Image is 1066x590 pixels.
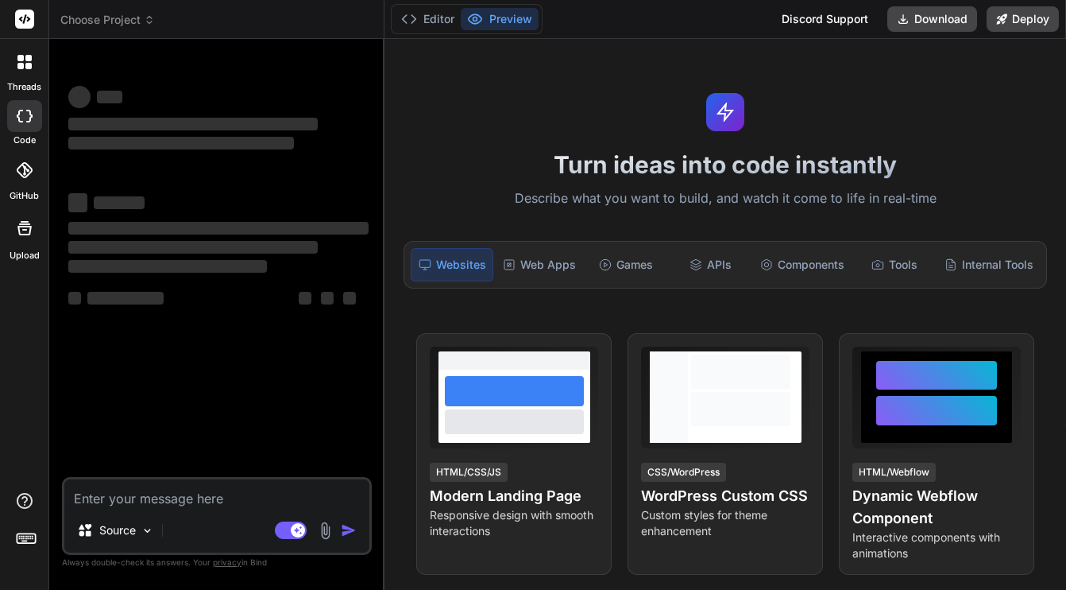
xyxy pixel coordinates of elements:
h4: Modern Landing Page [430,485,598,507]
span: ‌ [68,118,318,130]
h4: Dynamic Webflow Component [852,485,1021,530]
label: threads [7,80,41,94]
span: ‌ [94,196,145,209]
div: APIs [670,248,751,281]
span: ‌ [68,86,91,108]
p: Source [99,522,136,538]
div: Discord Support [772,6,878,32]
div: HTML/Webflow [852,463,936,482]
h1: Turn ideas into code instantly [394,150,1056,179]
span: ‌ [68,292,81,305]
img: icon [341,522,357,538]
span: privacy [213,557,241,567]
span: ‌ [299,292,311,305]
h4: WordPress Custom CSS [641,485,809,507]
div: Web Apps [496,248,582,281]
div: HTML/CSS/JS [430,463,508,482]
span: ‌ [68,193,87,212]
button: Preview [461,8,539,30]
img: attachment [316,522,334,540]
div: Websites [411,248,493,281]
p: Interactive components with animations [852,530,1021,561]
span: ‌ [97,91,122,103]
button: Editor [395,8,461,30]
button: Download [887,6,977,32]
p: Always double-check its answers. Your in Bind [62,555,372,570]
img: Pick Models [141,524,154,538]
div: Games [585,248,666,281]
span: ‌ [87,292,164,305]
span: ‌ [343,292,356,305]
span: ‌ [321,292,334,305]
span: ‌ [68,137,294,149]
label: GitHub [10,189,39,203]
div: CSS/WordPress [641,463,726,482]
span: Choose Project [60,12,155,28]
p: Responsive design with smooth interactions [430,507,598,539]
label: code [14,134,36,147]
p: Describe what you want to build, and watch it come to life in real-time [394,188,1056,209]
label: Upload [10,249,40,262]
span: ‌ [68,260,267,273]
span: ‌ [68,241,318,254]
button: Deploy [987,6,1059,32]
div: Internal Tools [938,248,1040,281]
div: Tools [854,248,935,281]
span: ‌ [68,222,369,235]
div: Components [754,248,851,281]
p: Custom styles for theme enhancement [641,507,809,539]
